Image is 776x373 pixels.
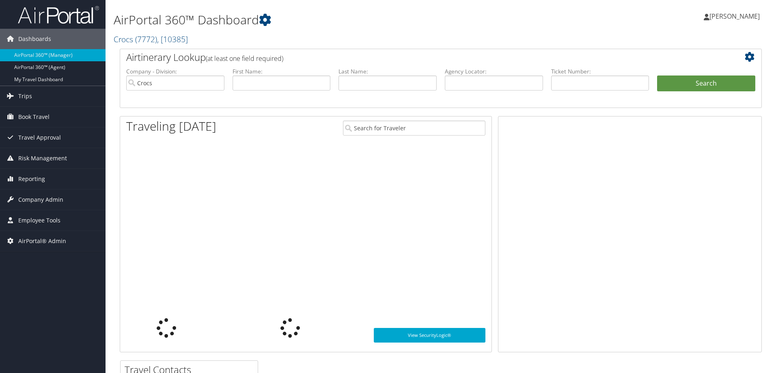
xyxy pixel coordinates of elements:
[374,328,485,343] a: View SecurityLogic®
[233,67,331,75] label: First Name:
[114,11,550,28] h1: AirPortal 360™ Dashboard
[18,29,51,49] span: Dashboards
[338,67,437,75] label: Last Name:
[135,34,157,45] span: ( 7772 )
[445,67,543,75] label: Agency Locator:
[18,148,67,168] span: Risk Management
[126,67,224,75] label: Company - Division:
[18,210,60,231] span: Employee Tools
[114,34,188,45] a: Crocs
[18,231,66,251] span: AirPortal® Admin
[126,118,216,135] h1: Traveling [DATE]
[709,12,760,21] span: [PERSON_NAME]
[126,50,702,64] h2: Airtinerary Lookup
[657,75,755,92] button: Search
[18,190,63,210] span: Company Admin
[343,121,485,136] input: Search for Traveler
[18,107,50,127] span: Book Travel
[18,169,45,189] span: Reporting
[18,5,99,24] img: airportal-logo.png
[704,4,768,28] a: [PERSON_NAME]
[206,54,283,63] span: (at least one field required)
[18,86,32,106] span: Trips
[18,127,61,148] span: Travel Approval
[157,34,188,45] span: , [ 10385 ]
[551,67,649,75] label: Ticket Number:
